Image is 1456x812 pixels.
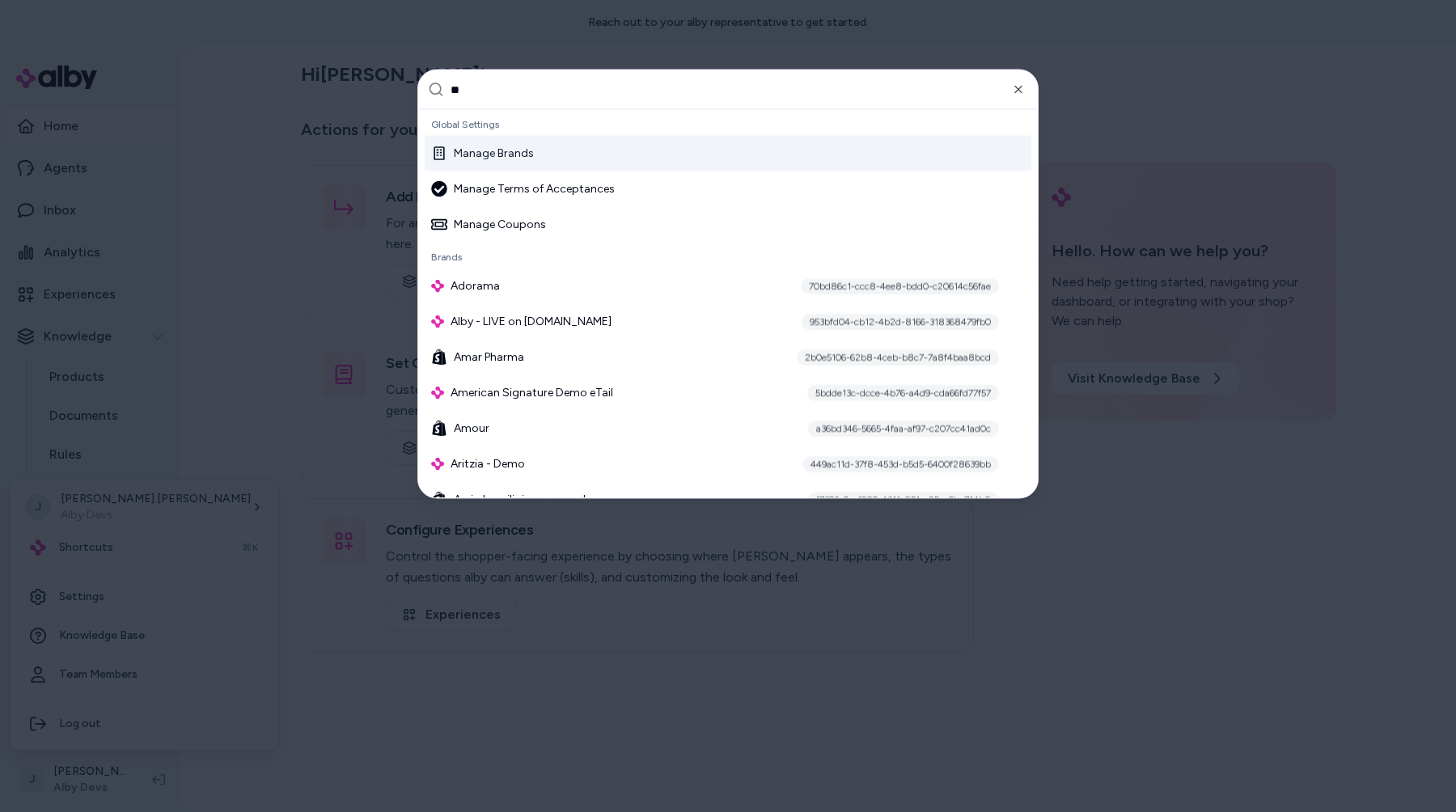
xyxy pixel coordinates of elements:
span: Arvio beveiligingscamera's [454,492,591,508]
span: Aritzia - Demo [451,456,525,472]
div: 449ac11d-37f8-453d-b5d5-6400f28639bb [802,456,999,472]
div: 2b0e5106-62b8-4ceb-b8c7-7a8f4baa8bcd [797,349,999,366]
div: Suggestions [418,110,1038,498]
img: alby Logo [431,387,444,400]
div: 953bfd04-cb12-4b2d-8166-318368479fb0 [802,314,999,330]
div: 5bdde13c-dcce-4b76-a4d9-cda66fd77f57 [807,385,999,401]
div: Global Settings [425,113,1031,136]
img: alby Logo [431,458,444,471]
div: f7393a9c-1989-4311-851a-25ae9be714b8 [808,492,999,508]
div: 70bd86c1-ccc8-4ee8-bdd0-c20614c56fae [801,278,999,294]
span: American Signature Demo eTail [451,385,613,401]
div: Manage Terms of Acceptances [431,181,615,197]
span: Amour [454,421,489,437]
span: Amar Pharma [454,349,524,366]
div: Manage Coupons [431,217,546,233]
div: Manage Brands [431,146,534,162]
div: Brands [425,246,1031,269]
span: Alby - LIVE on [DOMAIN_NAME] [451,314,612,330]
img: alby Logo [431,280,444,293]
img: alby Logo [431,315,444,328]
div: a36bd346-5665-4faa-af97-c207cc41ad0c [808,421,999,437]
span: Adorama [451,278,500,294]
